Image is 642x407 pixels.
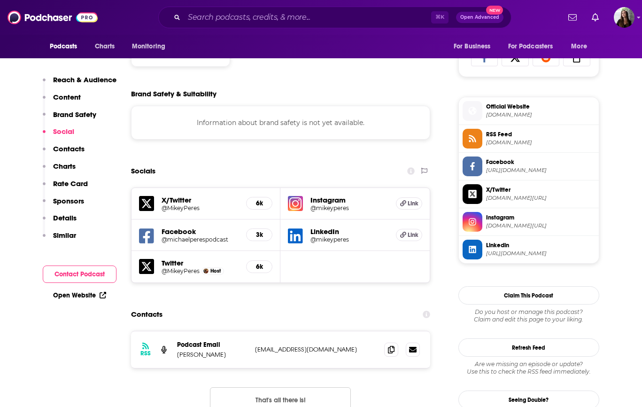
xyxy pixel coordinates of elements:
span: Link [408,231,418,239]
button: open menu [447,38,503,55]
p: Content [53,93,81,102]
p: [PERSON_NAME] [177,351,248,359]
button: Content [43,93,81,110]
a: Official Website[DOMAIN_NAME] [463,101,595,121]
button: open menu [43,38,90,55]
h5: Twitter [162,258,239,267]
button: Brand Safety [43,110,96,127]
p: Brand Safety [53,110,96,119]
h5: Facebook [162,227,239,236]
span: Linkedin [486,241,595,250]
p: Reach & Audience [53,75,116,84]
span: RSS Feed [486,130,595,139]
a: Show notifications dropdown [588,9,603,25]
p: [EMAIL_ADDRESS][DOMAIN_NAME] [255,345,377,353]
p: Charts [53,162,76,171]
span: instagram.com/mikeyperes [486,222,595,229]
a: @MikeyPeres [162,204,239,211]
span: podcast.michaelperes.com [486,111,595,118]
a: @mikeyperes [310,204,388,211]
p: Details [53,213,77,222]
a: Show notifications dropdown [565,9,580,25]
h2: Contacts [131,305,162,323]
a: Link [396,229,422,241]
span: https://www.facebook.com/michaelperespodcast [486,167,595,174]
input: Search podcasts, credits, & more... [184,10,431,25]
div: Information about brand safety is not yet available. [131,106,431,140]
a: @mikeyperes [310,236,388,243]
h2: Brand Safety & Suitability [131,89,217,98]
span: podcast.michaelperes.com [486,139,595,146]
button: Claim This Podcast [458,286,599,305]
span: ⌘ K [431,11,449,23]
a: Open Website [53,291,106,299]
button: Open AdvancedNew [456,12,503,23]
span: Monitoring [132,40,165,53]
a: Linkedin[URL][DOMAIN_NAME] [463,240,595,259]
a: Charts [89,38,121,55]
div: Are we missing an episode or update? Use this to check the RSS feed immediately. [458,360,599,376]
p: Sponsors [53,196,84,205]
span: Facebook [486,158,595,166]
button: Contact Podcast [43,266,116,283]
span: Charts [95,40,115,53]
img: User Profile [614,7,634,28]
div: Claim and edit this page to your liking. [458,308,599,323]
span: Instagram [486,213,595,222]
span: https://www.linkedin.com/in/mikeyperes [486,250,595,257]
span: For Business [454,40,491,53]
h5: LinkedIn [310,227,388,236]
h5: 3k [254,231,264,239]
h3: RSS [140,350,151,357]
img: Podchaser - Follow, Share and Rate Podcasts [8,8,98,26]
button: Rate Card [43,179,88,196]
a: Instagram[DOMAIN_NAME][URL] [463,212,595,232]
button: Details [43,213,77,231]
button: Refresh Feed [458,338,599,357]
span: Do you host or manage this podcast? [458,308,599,316]
span: Host [210,268,221,274]
p: Contacts [53,144,85,153]
a: X/Twitter[DOMAIN_NAME][URL] [463,184,595,204]
button: Charts [43,162,76,179]
button: open menu [565,38,599,55]
div: Search podcasts, credits, & more... [158,7,511,28]
span: X/Twitter [486,186,595,194]
a: RSS Feed[DOMAIN_NAME] [463,129,595,149]
span: Open Advanced [460,15,499,20]
a: Link [396,197,422,210]
h2: Socials [131,162,155,180]
button: Contacts [43,144,85,162]
button: Social [43,127,74,144]
h5: 6k [254,263,264,271]
p: Podcast Email [177,341,248,349]
span: Link [408,200,418,207]
p: Social [53,127,74,136]
button: Show profile menu [614,7,634,28]
h5: Instagram [310,196,388,204]
a: @MikeyPeres [162,267,200,274]
p: Similar [53,231,76,240]
button: Similar [43,231,76,248]
span: Official Website [486,102,595,111]
h5: 6k [254,199,264,207]
span: More [571,40,587,53]
img: iconImage [288,196,303,211]
p: Rate Card [53,179,88,188]
span: Logged in as bnmartinn [614,7,634,28]
a: @michaelperespodcast [162,236,239,243]
img: Michael Peres [203,268,209,274]
a: Facebook[URL][DOMAIN_NAME] [463,157,595,176]
button: open menu [125,38,178,55]
span: For Podcasters [508,40,553,53]
button: Sponsors [43,196,84,214]
span: twitter.com/MikeyPeres [486,195,595,202]
span: New [486,6,503,15]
